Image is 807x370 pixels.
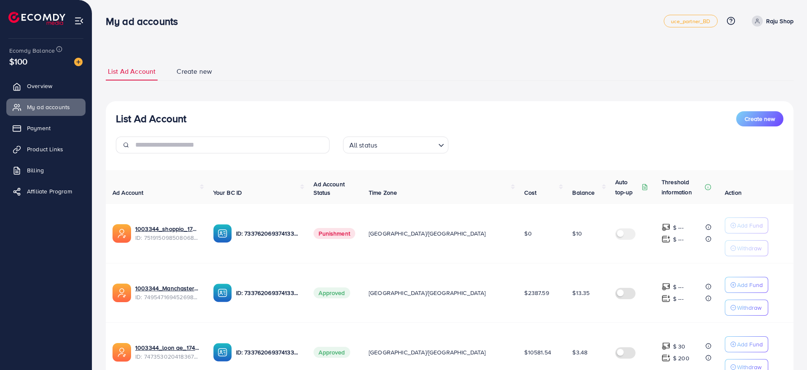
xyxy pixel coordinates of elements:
span: Balance [572,188,595,197]
span: Payment [27,124,51,132]
p: ID: 7337620693741338625 [236,347,300,357]
a: Billing [6,162,86,179]
span: $2387.59 [524,289,549,297]
p: $ --- [673,234,684,244]
span: $10 [572,229,582,238]
p: Withdraw [737,243,761,253]
span: $100 [9,55,28,67]
span: Punishment [314,228,355,239]
span: My ad accounts [27,103,70,111]
img: top-up amount [662,235,670,244]
p: Add Fund [737,280,763,290]
a: uce_partner_BD [664,15,717,27]
img: top-up amount [662,342,670,351]
span: $0 [524,229,531,238]
span: Cost [524,188,536,197]
p: $ 30 [673,341,686,351]
span: Action [725,188,742,197]
div: <span class='underline'>1003344_Manchaster_1745175503024</span></br>7495471694526988304 [135,284,200,301]
img: top-up amount [662,294,670,303]
img: ic-ads-acc.e4c84228.svg [113,343,131,362]
img: logo [8,12,65,25]
img: ic-ads-acc.e4c84228.svg [113,224,131,243]
span: $10581.54 [524,348,551,357]
p: Auto top-up [615,177,640,197]
div: <span class='underline'>1003344_shoppio_1750688962312</span></br>7519150985080684551 [135,225,200,242]
h3: List Ad Account [116,113,186,125]
span: Overview [27,82,52,90]
div: <span class='underline'>1003344_loon ae_1740066863007</span></br>7473530204183674896 [135,343,200,361]
a: Product Links [6,141,86,158]
a: My ad accounts [6,99,86,115]
p: Withdraw [737,303,761,313]
img: top-up amount [662,223,670,232]
img: top-up amount [662,282,670,291]
span: Ad Account Status [314,180,345,197]
a: 1003344_Manchaster_1745175503024 [135,284,200,292]
span: Ad Account [113,188,144,197]
img: top-up amount [662,354,670,362]
span: List Ad Account [108,67,156,76]
span: ID: 7495471694526988304 [135,293,200,301]
div: Search for option [343,137,448,153]
span: Ecomdy Balance [9,46,55,55]
a: Affiliate Program [6,183,86,200]
img: ic-ba-acc.ded83a64.svg [213,284,232,302]
a: 1003344_shoppio_1750688962312 [135,225,200,233]
p: $ --- [673,223,684,233]
span: $13.35 [572,289,590,297]
a: 1003344_loon ae_1740066863007 [135,343,200,352]
span: Create new [745,115,775,123]
button: Add Fund [725,277,768,293]
button: Withdraw [725,300,768,316]
span: Product Links [27,145,63,153]
p: Add Fund [737,220,763,231]
span: $3.48 [572,348,587,357]
h3: My ad accounts [106,15,185,27]
img: image [74,58,83,66]
span: Affiliate Program [27,187,72,196]
span: [GEOGRAPHIC_DATA]/[GEOGRAPHIC_DATA] [369,348,486,357]
button: Add Fund [725,336,768,352]
span: Your BC ID [213,188,242,197]
p: ID: 7337620693741338625 [236,228,300,239]
a: Raju Shop [748,16,794,27]
img: ic-ba-acc.ded83a64.svg [213,224,232,243]
span: Approved [314,287,350,298]
span: uce_partner_BD [671,19,710,24]
a: Payment [6,120,86,137]
span: Approved [314,347,350,358]
span: Create new [177,67,212,76]
img: ic-ba-acc.ded83a64.svg [213,343,232,362]
span: [GEOGRAPHIC_DATA]/[GEOGRAPHIC_DATA] [369,289,486,297]
p: ID: 7337620693741338625 [236,288,300,298]
img: menu [74,16,84,26]
span: Time Zone [369,188,397,197]
button: Create new [736,111,783,126]
img: ic-ads-acc.e4c84228.svg [113,284,131,302]
p: $ --- [673,282,684,292]
p: Raju Shop [766,16,794,26]
span: ID: 7519150985080684551 [135,233,200,242]
span: Billing [27,166,44,174]
span: [GEOGRAPHIC_DATA]/[GEOGRAPHIC_DATA] [369,229,486,238]
p: Threshold information [662,177,703,197]
span: All status [348,139,379,151]
span: ID: 7473530204183674896 [135,352,200,361]
p: $ 200 [673,353,689,363]
button: Withdraw [725,240,768,256]
p: $ --- [673,294,684,304]
p: Add Fund [737,339,763,349]
input: Search for option [380,137,434,151]
a: Overview [6,78,86,94]
button: Add Fund [725,217,768,233]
